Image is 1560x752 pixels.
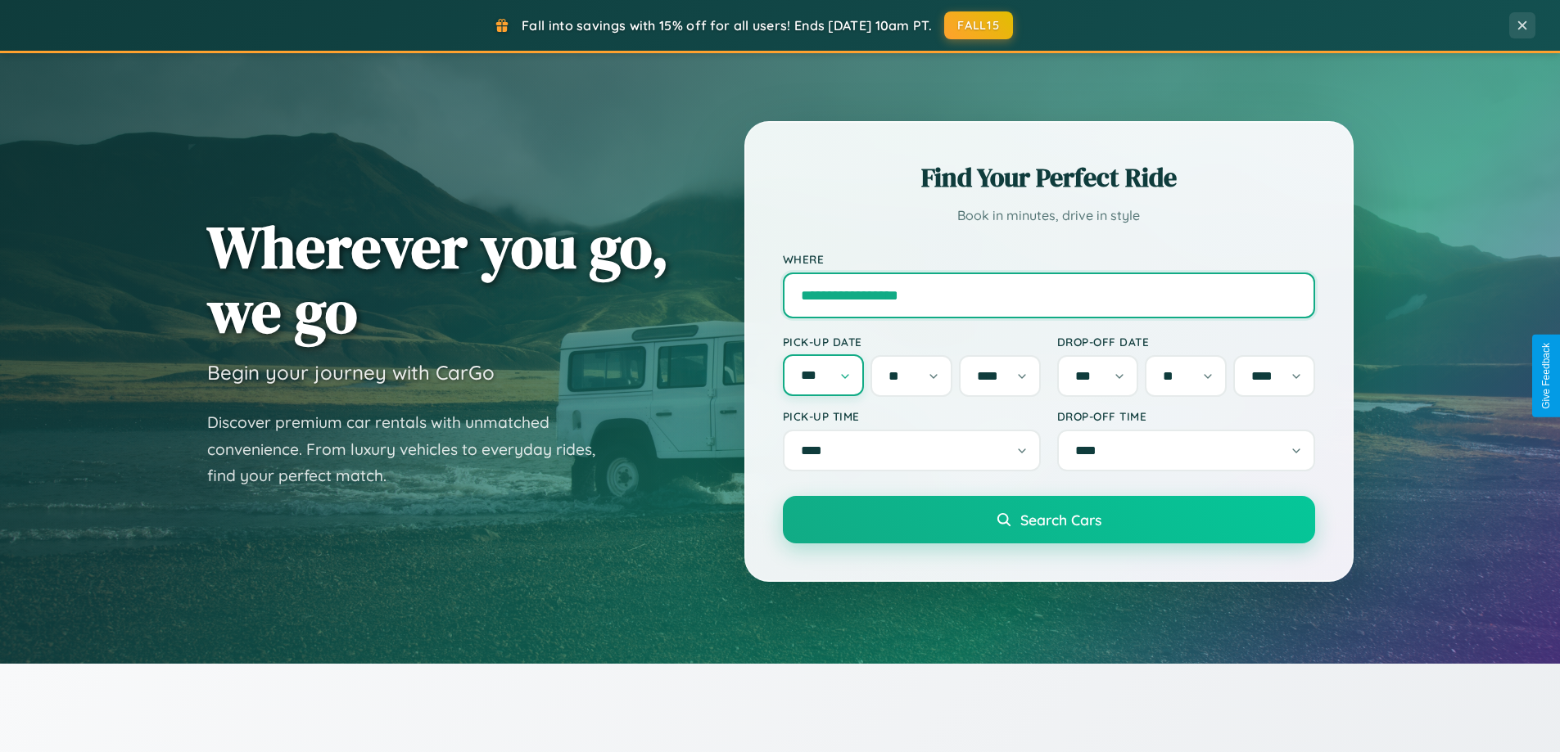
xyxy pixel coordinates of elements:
[783,496,1315,543] button: Search Cars
[1057,335,1315,349] label: Drop-off Date
[783,409,1041,423] label: Pick-up Time
[1057,409,1315,423] label: Drop-off Time
[207,214,669,344] h1: Wherever you go, we go
[783,335,1041,349] label: Pick-up Date
[1020,511,1101,529] span: Search Cars
[783,160,1315,196] h2: Find Your Perfect Ride
[522,17,932,34] span: Fall into savings with 15% off for all users! Ends [DATE] 10am PT.
[207,360,495,385] h3: Begin your journey with CarGo
[207,409,617,489] p: Discover premium car rentals with unmatched convenience. From luxury vehicles to everyday rides, ...
[783,204,1315,227] p: Book in minutes, drive in style
[1540,343,1552,409] div: Give Feedback
[783,252,1315,266] label: Where
[944,11,1013,39] button: FALL15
